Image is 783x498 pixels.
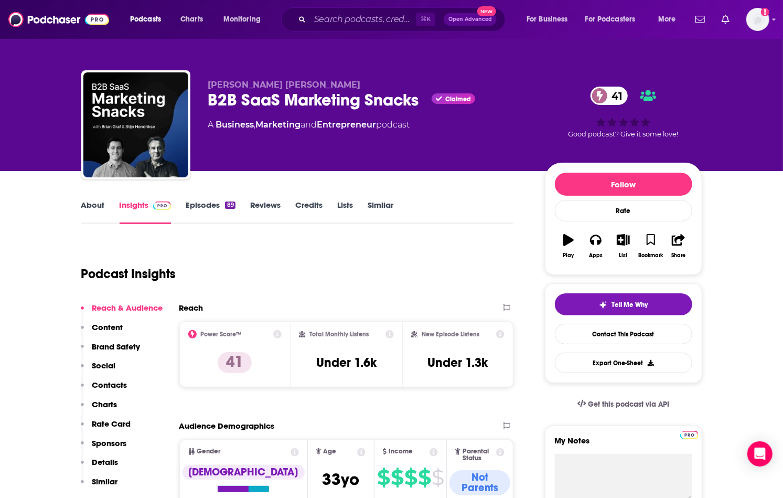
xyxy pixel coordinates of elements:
[680,429,699,439] a: Pro website
[747,441,773,467] div: Open Intercom Messenger
[555,173,692,196] button: Follow
[197,448,221,455] span: Gender
[589,252,603,259] div: Apps
[619,252,628,259] div: List
[254,120,256,130] span: ,
[295,200,323,224] a: Credits
[449,470,510,495] div: Not Parents
[638,252,663,259] div: Bookmark
[81,266,176,282] h1: Podcast Insights
[216,11,274,28] button: open menu
[81,380,127,399] button: Contacts
[337,200,353,224] a: Lists
[92,361,116,370] p: Social
[463,448,495,462] span: Parental Status
[250,200,281,224] a: Reviews
[416,13,435,26] span: ⌘ K
[92,399,117,409] p: Charts
[183,465,305,480] div: [DEMOGRAPHIC_DATA]
[208,119,410,131] div: A podcast
[591,87,628,105] a: 41
[223,12,261,27] span: Monitoring
[92,476,118,486] p: Similar
[651,11,689,28] button: open menu
[717,10,734,28] a: Show notifications dropdown
[92,322,123,332] p: Content
[8,9,109,29] img: Podchaser - Follow, Share and Rate Podcasts
[404,469,417,486] span: $
[664,227,692,265] button: Share
[83,72,188,177] img: B2B SaaS Marketing Snacks
[174,11,209,28] a: Charts
[216,120,254,130] a: Business
[201,331,242,338] h2: Power Score™
[637,227,664,265] button: Bookmark
[555,324,692,344] a: Contact This Podcast
[81,438,127,458] button: Sponsors
[569,130,679,138] span: Good podcast? Give it some love!
[680,431,699,439] img: Podchaser Pro
[81,419,131,438] button: Rate Card
[444,13,497,26] button: Open AdvancedNew
[92,380,127,390] p: Contacts
[81,200,105,224] a: About
[218,352,252,373] p: 41
[569,391,678,417] a: Get this podcast via API
[309,331,369,338] h2: Total Monthly Listens
[445,97,471,102] span: Claimed
[81,476,118,496] button: Similar
[658,12,676,27] span: More
[527,12,568,27] span: For Business
[585,12,636,27] span: For Podcasters
[208,80,361,90] span: [PERSON_NAME] [PERSON_NAME]
[120,200,171,224] a: InsightsPodchaser Pro
[555,293,692,315] button: tell me why sparkleTell Me Why
[555,227,582,265] button: Play
[368,200,393,224] a: Similar
[81,322,123,342] button: Content
[391,469,403,486] span: $
[81,457,119,476] button: Details
[92,342,141,352] p: Brand Safety
[81,342,141,361] button: Brand Safety
[389,448,413,455] span: Income
[81,303,163,322] button: Reach & Audience
[545,80,702,145] div: 41Good podcast? Give it some love!
[92,303,163,313] p: Reach & Audience
[555,353,692,373] button: Export One-Sheet
[322,469,359,490] span: 33 yo
[123,11,175,28] button: open menu
[448,17,492,22] span: Open Advanced
[612,301,648,309] span: Tell Me Why
[317,120,377,130] a: Entrepreneur
[601,87,628,105] span: 41
[609,227,637,265] button: List
[746,8,769,31] span: Logged in as LaurenOlvera101
[179,303,203,313] h2: Reach
[578,11,651,28] button: open menu
[180,12,203,27] span: Charts
[323,448,336,455] span: Age
[746,8,769,31] img: User Profile
[418,469,431,486] span: $
[92,438,127,448] p: Sponsors
[153,202,171,210] img: Podchaser Pro
[563,252,574,259] div: Play
[310,11,416,28] input: Search podcasts, credits, & more...
[582,227,609,265] button: Apps
[428,355,488,370] h3: Under 1.3k
[179,421,275,431] h2: Audience Demographics
[92,457,119,467] p: Details
[761,8,769,16] svg: Add a profile image
[519,11,581,28] button: open menu
[316,355,377,370] h3: Under 1.6k
[92,419,131,429] p: Rate Card
[377,469,390,486] span: $
[588,400,669,409] span: Get this podcast via API
[432,469,444,486] span: $
[291,7,516,31] div: Search podcasts, credits, & more...
[555,436,692,454] label: My Notes
[599,301,607,309] img: tell me why sparkle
